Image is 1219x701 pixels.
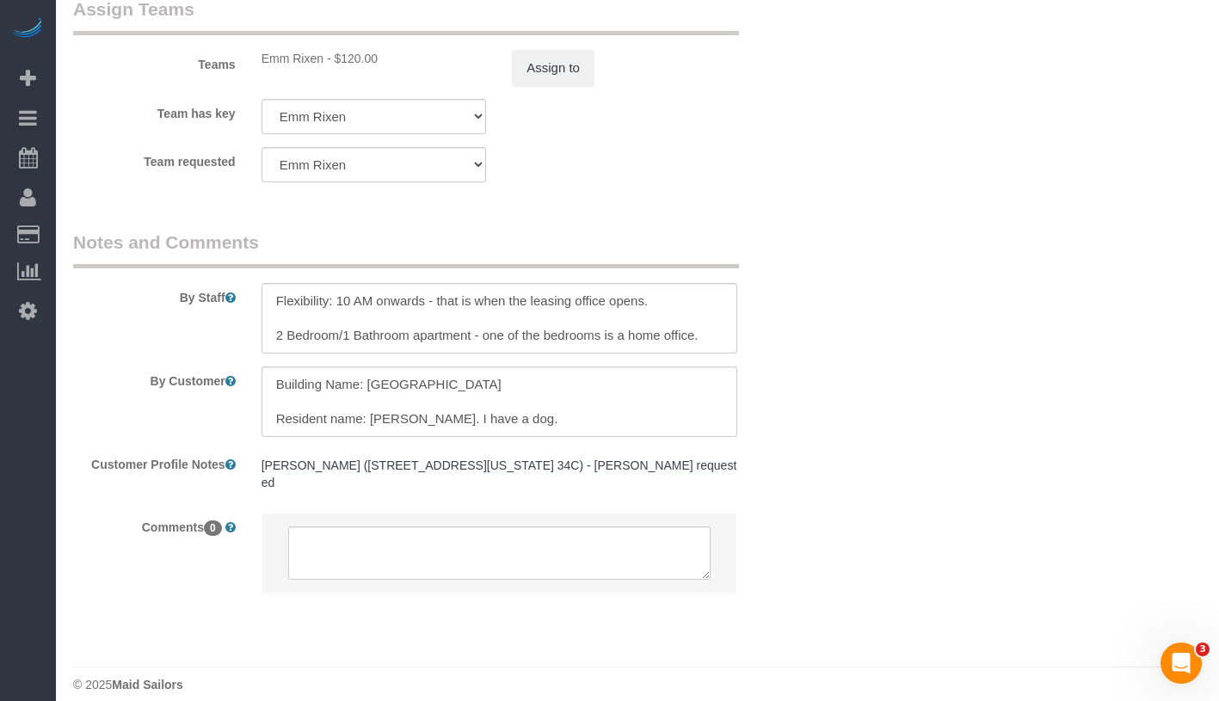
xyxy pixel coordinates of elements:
[204,520,222,536] span: 0
[10,17,45,41] img: Automaid Logo
[60,147,249,170] label: Team requested
[112,678,182,692] strong: Maid Sailors
[60,513,249,536] label: Comments
[1161,643,1202,684] iframe: Intercom live chat
[73,230,739,268] legend: Notes and Comments
[262,50,487,67] div: 2 hours x $60.00/hour
[1196,643,1210,656] span: 3
[512,50,594,86] button: Assign to
[60,366,249,390] label: By Customer
[60,283,249,306] label: By Staff
[60,50,249,73] label: Teams
[73,676,1202,693] div: © 2025
[60,99,249,122] label: Team has key
[262,457,737,491] pre: [PERSON_NAME] ([STREET_ADDRESS][US_STATE] 34C) - [PERSON_NAME] requested
[60,450,249,473] label: Customer Profile Notes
